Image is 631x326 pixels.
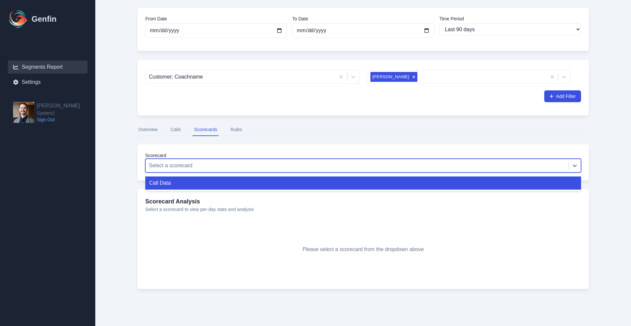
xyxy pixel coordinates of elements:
[145,206,581,213] p: Select a scorecard to view per-day stats and analysis
[13,102,34,123] img: Jordan Stamman
[137,124,159,136] button: Overview
[145,152,581,159] label: Scorecard
[145,15,287,22] label: From Date
[302,245,424,253] p: Please select a scorecard from the dropdown above
[169,124,182,136] button: Calls
[32,14,57,24] h1: Genfin
[8,60,87,74] a: Segments Report
[8,9,29,30] img: Logo
[37,110,80,116] span: System2
[292,15,434,22] label: To Date
[8,76,87,89] a: Settings
[544,90,581,102] button: Add Filter
[229,124,244,136] button: Rules
[370,72,410,82] div: [PERSON_NAME]
[410,72,417,82] div: Remove Emma Doots
[37,102,80,110] h2: [PERSON_NAME]
[37,116,80,123] a: Sign Out
[439,15,581,22] label: Time Period
[193,124,219,136] button: Scorecards
[145,197,581,206] h4: Scorecard Analysis
[145,176,581,190] div: Call Data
